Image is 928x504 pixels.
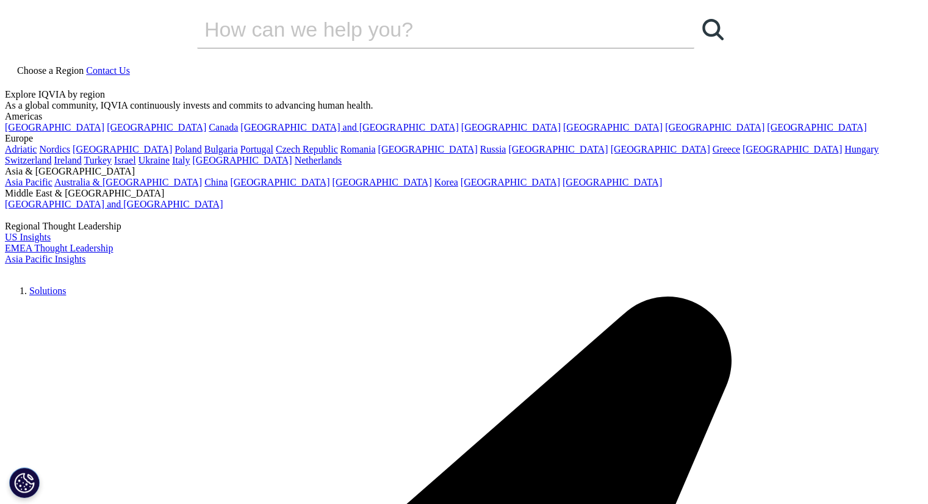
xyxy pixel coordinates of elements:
a: Czech Republic [276,144,338,154]
a: Romania [340,144,376,154]
a: China [204,177,228,187]
a: Ukraine [138,155,170,165]
a: Russia [480,144,506,154]
a: [GEOGRAPHIC_DATA] [508,144,608,154]
a: Greece [713,144,740,154]
a: [GEOGRAPHIC_DATA] [563,177,662,187]
a: Bulgaria [204,144,238,154]
a: [GEOGRAPHIC_DATA] [107,122,206,132]
div: Middle East & [GEOGRAPHIC_DATA] [5,188,923,199]
a: Poland [174,144,201,154]
a: [GEOGRAPHIC_DATA] [230,177,329,187]
a: [GEOGRAPHIC_DATA] [743,144,842,154]
a: [GEOGRAPHIC_DATA] and [GEOGRAPHIC_DATA] [5,199,223,209]
button: Cookies Settings [9,467,40,498]
a: Asia Pacific [5,177,52,187]
a: [GEOGRAPHIC_DATA] [192,155,292,165]
a: Australia & [GEOGRAPHIC_DATA] [54,177,202,187]
a: Ireland [54,155,81,165]
a: Canada [209,122,238,132]
a: Asia Pacific Insights [5,254,85,264]
a: Netherlands [295,155,342,165]
div: As a global community, IQVIA continuously invests and commits to advancing human health. [5,100,923,111]
div: Regional Thought Leadership [5,221,923,232]
svg: Search [702,19,724,40]
a: Israel [114,155,136,165]
a: Turkey [84,155,112,165]
a: [GEOGRAPHIC_DATA] [378,144,478,154]
a: [GEOGRAPHIC_DATA] [767,122,866,132]
a: Switzerland [5,155,51,165]
a: [GEOGRAPHIC_DATA] [611,144,710,154]
a: EMEA Thought Leadership [5,243,113,253]
a: [GEOGRAPHIC_DATA] [5,122,104,132]
a: [GEOGRAPHIC_DATA] [333,177,432,187]
a: Nordics [39,144,70,154]
a: [GEOGRAPHIC_DATA] [73,144,172,154]
a: US Insights [5,232,51,242]
div: Asia & [GEOGRAPHIC_DATA] [5,166,923,177]
a: [GEOGRAPHIC_DATA] [665,122,764,132]
div: Explore IQVIA by region [5,89,923,100]
a: Portugal [240,144,273,154]
input: Search [197,11,660,48]
a: Contact Us [86,65,130,76]
a: Hungary [844,144,879,154]
a: Italy [172,155,190,165]
a: Solutions [29,286,66,296]
div: Americas [5,111,923,122]
a: [GEOGRAPHIC_DATA] [461,122,561,132]
a: [GEOGRAPHIC_DATA] [563,122,663,132]
a: Search [694,11,731,48]
div: Europe [5,133,923,144]
a: [GEOGRAPHIC_DATA] [461,177,560,187]
span: Choose a Region [17,65,84,76]
a: [GEOGRAPHIC_DATA] and [GEOGRAPHIC_DATA] [240,122,458,132]
a: Adriatic [5,144,37,154]
a: Korea [434,177,458,187]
